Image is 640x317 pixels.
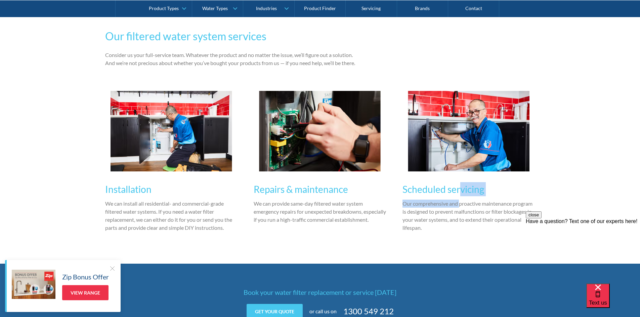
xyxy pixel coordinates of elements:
[526,211,640,292] iframe: podium webchat widget prompt
[105,200,238,232] p: We can install all residential- and commercial-grade filtered water systems. If you need a water ...
[105,182,238,196] h3: Installation
[105,28,363,44] h2: Our filtered water system services
[402,182,535,196] h3: Scheduled servicing
[254,182,386,196] h3: Repairs & maintenance
[254,200,386,224] p: We can provide same-day filtered water system emergency repairs for unexpected breakdowns, especi...
[105,51,363,67] p: Consider us your full-service team. Whatever the product and no matter the issue, we’ll figure ou...
[256,5,277,11] div: Industries
[111,91,232,171] img: The Water People team member installing filter under sink
[259,91,381,171] img: The Water People team member working on switch board for water filter
[149,5,179,11] div: Product Types
[408,91,529,171] img: The Water People team member servicing water filter
[402,200,535,232] p: Our comprehensive and proactive maintenance program is designed to prevent malfunctions or filter...
[62,285,109,300] a: View Range
[202,5,228,11] div: Water Types
[12,270,55,299] img: Zip Bonus Offer
[309,307,337,315] p: or call us on
[62,272,109,282] h5: Zip Bonus Offer
[189,287,451,297] h3: Book your water filter replacement or service [DATE]
[586,283,640,317] iframe: podium webchat widget bubble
